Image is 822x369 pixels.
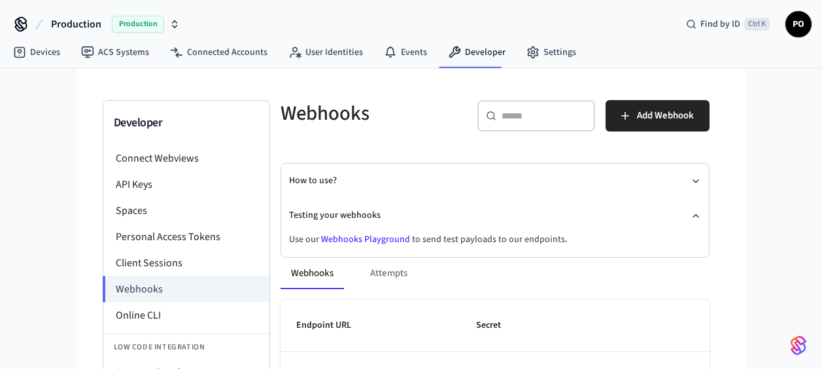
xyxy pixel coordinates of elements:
[516,41,587,64] a: Settings
[281,258,710,289] div: ant example
[281,258,344,289] button: Webhooks
[3,41,71,64] a: Devices
[785,11,812,37] button: PO
[606,100,710,132] button: Add Webhook
[296,315,368,336] span: Endpoint URL
[114,114,259,132] h3: Developer
[321,233,410,246] a: Webhooks Playground
[791,335,806,356] img: SeamLogoGradient.69752ec5.svg
[289,233,701,257] div: Testing your webhooks
[103,334,269,360] li: Low Code Integration
[281,100,462,127] h5: Webhooks
[637,107,694,124] span: Add Webhook
[744,18,770,31] span: Ctrl K
[787,12,810,36] span: PO
[51,16,101,32] span: Production
[700,18,740,31] span: Find by ID
[112,16,164,33] span: Production
[160,41,278,64] a: Connected Accounts
[289,164,701,198] button: How to use?
[437,41,516,64] a: Developer
[373,41,437,64] a: Events
[676,12,780,36] div: Find by IDCtrl K
[71,41,160,64] a: ACS Systems
[103,198,269,224] li: Spaces
[103,224,269,250] li: Personal Access Tokens
[103,171,269,198] li: API Keys
[289,198,701,233] button: Testing your webhooks
[476,315,518,336] span: Secret
[103,276,269,302] li: Webhooks
[278,41,373,64] a: User Identities
[103,145,269,171] li: Connect Webviews
[103,302,269,328] li: Online CLI
[289,233,701,247] p: Use our to send test payloads to our endpoints.
[103,250,269,276] li: Client Sessions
